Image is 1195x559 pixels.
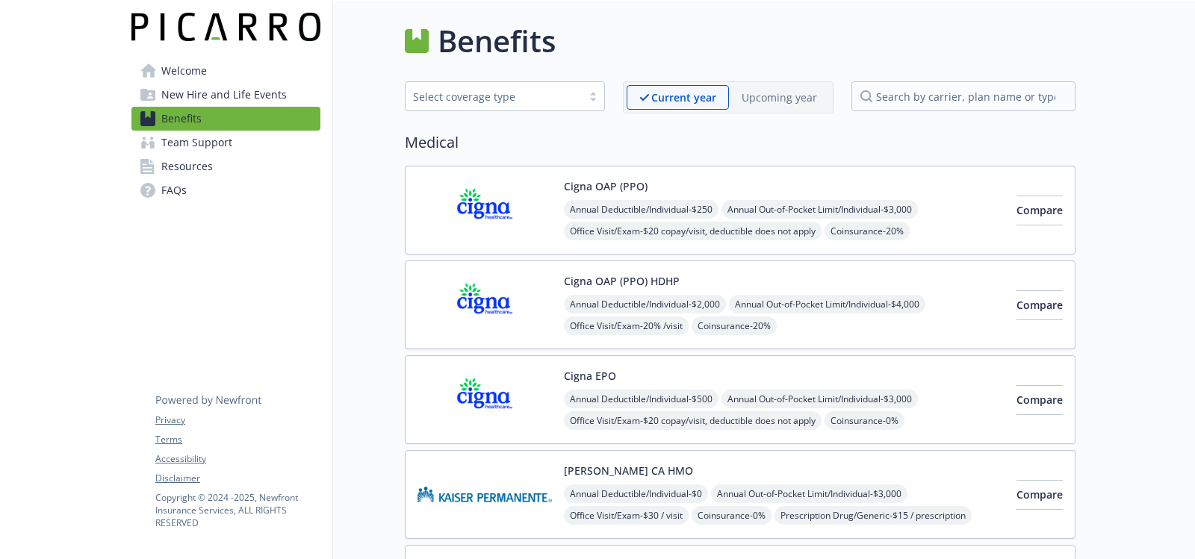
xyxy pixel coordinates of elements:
[564,411,822,430] span: Office Visit/Exam - $20 copay/visit, deductible does not apply
[651,90,716,105] p: Current year
[131,154,320,178] a: Resources
[564,295,726,313] span: Annual Deductible/Individual - $2,000
[155,413,320,427] a: Privacy
[161,178,187,202] span: FAQs
[851,81,1075,111] input: search by carrier, plan name or type
[418,273,552,337] img: CIGNA carrier logo
[418,368,552,431] img: CIGNA carrier logo
[564,484,708,503] span: Annual Deductible/Individual - $0
[711,484,907,503] span: Annual Out-of-Pocket Limit/Individual - $3,000
[1016,393,1063,407] span: Compare
[418,463,552,526] img: Kaiser Permanente Insurance Company carrier logo
[564,273,680,289] button: Cigna OAP (PPO) HDHP
[131,83,320,107] a: New Hire and Life Events
[155,491,320,529] p: Copyright © 2024 - 2025 , Newfront Insurance Services, ALL RIGHTS RESERVED
[721,200,918,219] span: Annual Out-of-Pocket Limit/Individual - $3,000
[131,178,320,202] a: FAQs
[131,107,320,131] a: Benefits
[564,200,718,219] span: Annual Deductible/Individual - $250
[775,506,972,525] span: Prescription Drug/Generic - $15 / prescription
[1016,480,1063,510] button: Compare
[131,131,320,154] a: Team Support
[825,222,910,240] span: Coinsurance - 20%
[721,390,918,408] span: Annual Out-of-Pocket Limit/Individual - $3,000
[564,316,689,335] span: Office Visit/Exam - 20% /visit
[161,59,207,83] span: Welcome
[1016,196,1063,225] button: Compare
[1016,487,1063,502] span: Compare
[742,90,817,105] p: Upcoming year
[155,472,320,485] a: Disclaimer
[692,506,772,525] span: Coinsurance - 0%
[825,411,904,430] span: Coinsurance - 0%
[564,222,822,240] span: Office Visit/Exam - $20 copay/visit, deductible does not apply
[1016,290,1063,320] button: Compare
[155,452,320,466] a: Accessibility
[564,390,718,408] span: Annual Deductible/Individual - $500
[564,178,648,194] button: Cigna OAP (PPO)
[1016,203,1063,217] span: Compare
[161,131,232,154] span: Team Support
[418,178,552,242] img: CIGNA carrier logo
[131,59,320,83] a: Welcome
[1016,298,1063,312] span: Compare
[413,89,574,104] div: Select coverage type
[564,463,693,478] button: [PERSON_NAME] CA HMO
[161,107,202,131] span: Benefits
[161,154,213,178] span: Resources
[155,433,320,446] a: Terms
[161,83,287,107] span: New Hire and Life Events
[564,368,616,384] button: Cigna EPO
[729,295,925,313] span: Annual Out-of-Pocket Limit/Individual - $4,000
[692,316,777,335] span: Coinsurance - 20%
[405,131,1075,154] h2: Medical
[1016,385,1063,415] button: Compare
[564,506,689,525] span: Office Visit/Exam - $30 / visit
[438,19,556,63] h1: Benefits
